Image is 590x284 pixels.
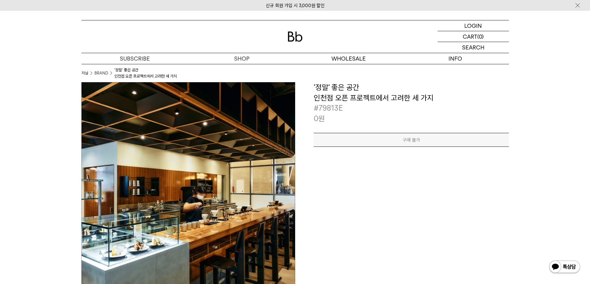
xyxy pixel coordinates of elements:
p: (0) [477,31,484,42]
a: LOGIN [438,20,509,31]
a: CART (0) [438,31,509,42]
span: 원 [318,114,325,123]
a: 저널 [81,70,88,76]
p: WHOLESALE [295,53,402,64]
p: 0 [314,113,325,124]
p: SEARCH [462,42,484,53]
p: #79813E [314,103,509,113]
a: SUBSCRIBE [81,53,188,64]
img: 로고 [288,32,303,42]
p: LOGIN [464,20,482,31]
a: BRAND [94,70,108,76]
p: CART [463,31,477,42]
h3: '정말' 좋은 공간 인천점 오픈 프로젝트에서 고려한 세 가지 [314,82,509,103]
button: 구매 불가 [314,133,509,147]
a: 신규 회원 가입 시 3,000원 할인 [266,3,325,8]
p: INFO [402,53,509,64]
img: 카카오톡 채널 1:1 채팅 버튼 [548,260,581,275]
a: SHOP [188,53,295,64]
li: '정말' 좋은 공간 인천점 오픈 프로젝트에서 고려한 세 가지 [114,67,177,79]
